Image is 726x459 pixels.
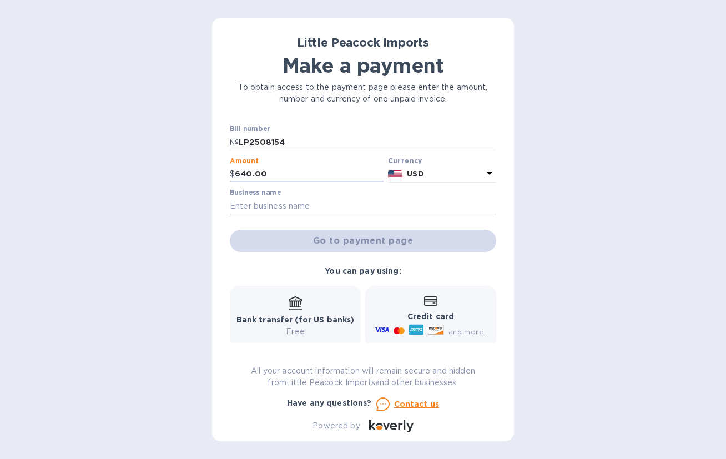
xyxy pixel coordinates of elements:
p: To obtain access to the payment page please enter the amount, number and currency of one unpaid i... [230,82,496,105]
p: Powered by [312,420,360,432]
input: Enter bill number [239,134,496,150]
label: Bill number [230,126,270,133]
b: USD [407,169,423,178]
input: Enter business name [230,198,496,214]
p: № [230,137,239,148]
input: 0.00 [235,166,384,183]
span: and more... [448,327,489,336]
h1: Make a payment [230,54,496,77]
b: You can pay using: [325,266,401,275]
b: Bank transfer (for US banks) [236,315,355,324]
p: Free [236,326,355,337]
img: USD [388,170,403,178]
p: $ [230,168,235,180]
b: Little Peacock Imports [297,36,429,49]
b: Credit card [407,312,454,321]
u: Contact us [394,400,440,408]
b: Currency [388,157,422,165]
label: Amount [230,158,258,164]
label: Business name [230,190,281,196]
b: Have any questions? [287,399,372,407]
p: All your account information will remain secure and hidden from Little Peacock Imports and other ... [230,365,496,389]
